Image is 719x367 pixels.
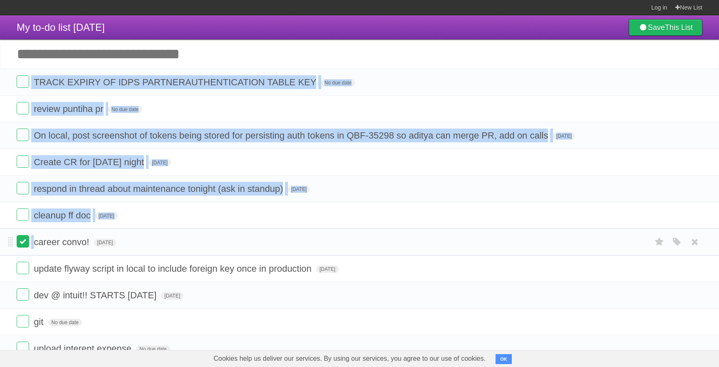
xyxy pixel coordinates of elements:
[17,315,29,327] label: Done
[34,130,550,141] span: On local, post screenshot of tokens being stored for persisting auth tokens in QBF-35298 so adity...
[17,262,29,274] label: Done
[17,22,105,33] span: My to-do list [DATE]
[34,343,134,354] span: upload interent expense
[17,182,29,194] label: Done
[553,132,575,140] span: [DATE]
[149,159,171,166] span: [DATE]
[17,342,29,354] label: Done
[34,263,314,274] span: update flyway script in local to include foreign key once in production
[95,212,118,220] span: [DATE]
[34,210,93,221] span: cleanup ff doc
[652,235,667,249] label: Star task
[136,345,170,353] span: No due date
[17,208,29,221] label: Done
[17,129,29,141] label: Done
[205,350,494,367] span: Cookies help us deliver our services. By using our services, you agree to our use of cookies.
[17,288,29,301] label: Done
[34,290,159,300] span: dev @ intuit!! STARTS [DATE]
[496,354,512,364] button: OK
[17,155,29,168] label: Done
[34,157,146,167] span: Create CR for [DATE] night
[629,19,702,36] a: SaveThis List
[321,79,355,87] span: No due date
[17,235,29,248] label: Done
[665,23,693,32] b: This List
[94,239,117,246] span: [DATE]
[316,265,339,273] span: [DATE]
[34,77,318,87] span: TRACK EXPIRY OF IDPS PARTNERAUTHENTICATION TABLE KEY
[17,75,29,88] label: Done
[34,237,91,247] span: career convo!
[288,186,310,193] span: [DATE]
[161,292,183,300] span: [DATE]
[34,317,45,327] span: git
[17,102,29,114] label: Done
[48,319,82,326] span: No due date
[34,104,106,114] span: review puntiha pr
[34,183,285,194] span: respond in thread about maintenance tonight (ask in standup)
[108,106,142,113] span: No due date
